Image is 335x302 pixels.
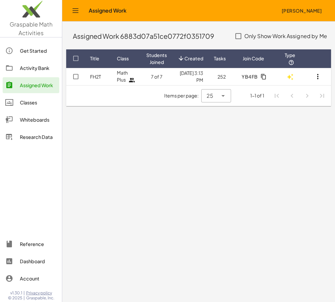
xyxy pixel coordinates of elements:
span: Graspable, Inc. [26,295,54,301]
td: [DATE] 3:13 PM [172,68,209,85]
span: Created [184,55,203,62]
span: | [24,290,25,296]
div: Activity Bank [20,64,57,72]
td: 7 of 7 [141,68,172,85]
a: Reference [3,236,59,252]
div: Classes [20,98,57,106]
td: Math Plus [112,68,141,85]
a: FH2T [90,74,101,80]
button: YB4FB [236,71,270,83]
span: [PERSON_NAME] [281,8,322,14]
span: YB4FB [242,74,258,80]
div: Assigned Work [20,81,57,89]
div: Whiteboards [20,116,57,124]
a: Classes [3,94,59,110]
span: Title [90,55,99,62]
a: Account [3,271,59,286]
span: 25 [207,92,213,100]
div: Reference [20,240,57,248]
span: Items per page: [164,92,201,99]
a: Assigned Work [3,77,59,93]
div: Get Started [20,47,57,55]
div: Assigned Work 6883d07a51ce0772f0351709 [73,31,228,41]
div: Research Data [20,133,57,141]
a: Research Data [3,129,59,145]
div: Dashboard [20,257,57,265]
button: [PERSON_NAME] [276,5,327,17]
span: Type [285,52,295,65]
a: Activity Bank [3,60,59,76]
span: Join Code [243,55,264,62]
div: 1-1 of 1 [250,92,264,99]
span: v1.30.1 [10,290,22,296]
a: Get Started [3,43,59,59]
label: Only Show Work Assigned by Me [244,28,327,44]
span: Class [117,55,129,62]
a: Dashboard [3,253,59,269]
button: Toggle navigation [70,5,81,16]
div: Account [20,274,57,282]
span: © 2025 [8,295,22,301]
td: 252 [209,68,231,85]
span: Students Joined [146,52,167,66]
a: Privacy policy [26,290,54,296]
a: Whiteboards [3,112,59,128]
span: Graspable Math Activities [10,21,53,36]
span: Tasks [214,55,226,62]
span: | [24,295,25,301]
nav: Pagination Navigation [269,88,330,103]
